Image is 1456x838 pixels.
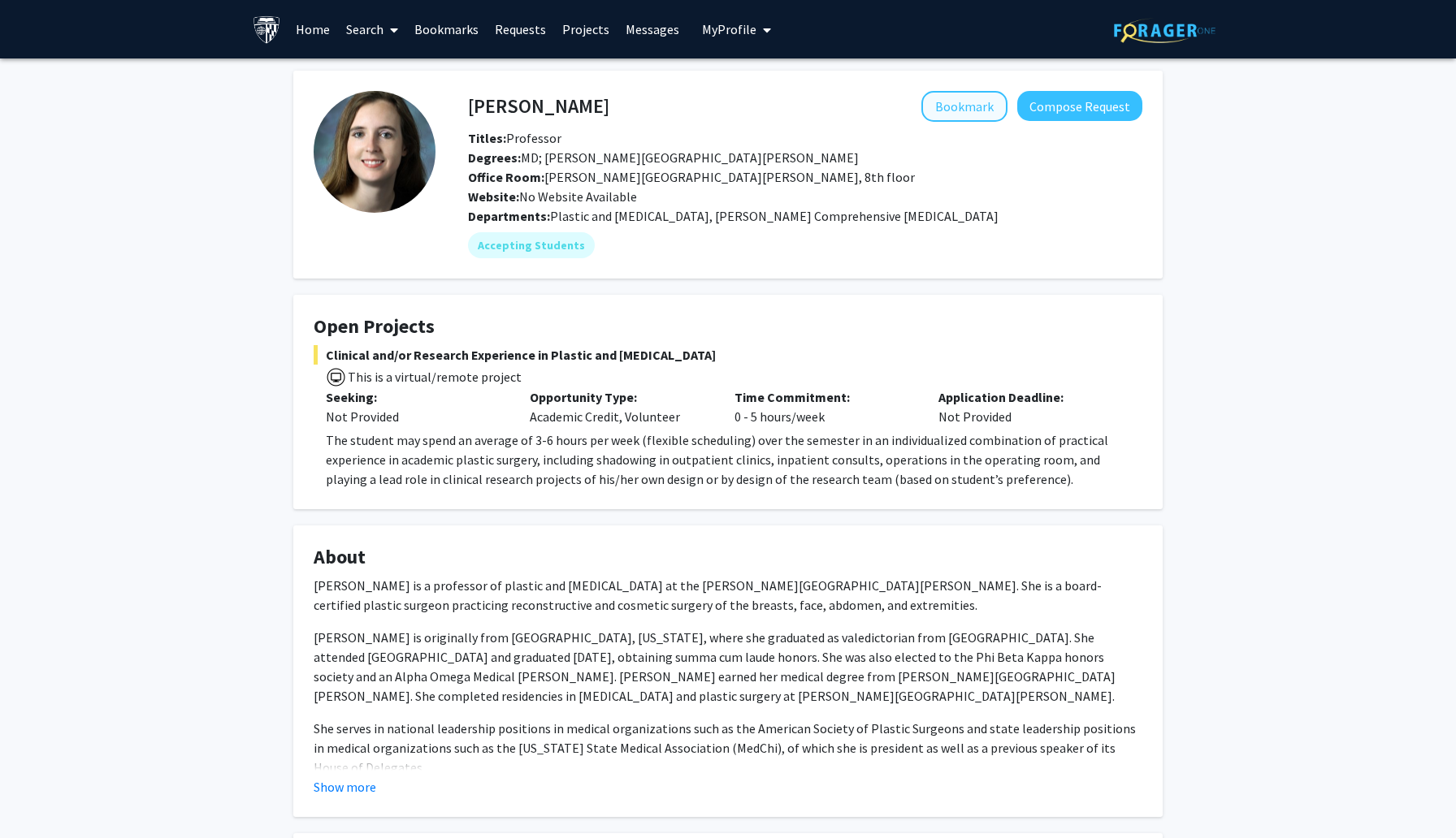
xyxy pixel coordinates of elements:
p: [PERSON_NAME] is a professor of plastic and [MEDICAL_DATA] at the [PERSON_NAME][GEOGRAPHIC_DATA][... [314,576,1142,615]
div: Not Provided [926,387,1130,426]
button: Show more [314,777,376,797]
mat-chip: Accepting Students [468,232,595,258]
span: No Website Available [468,188,637,205]
span: [PERSON_NAME][GEOGRAPHIC_DATA][PERSON_NAME], 8th floor [468,169,915,185]
p: Application Deadline: [938,387,1118,407]
a: Search [338,1,406,58]
img: ForagerOne Logo [1114,18,1215,43]
span: Clinical and/or Research Experience in Plastic and [MEDICAL_DATA] [314,345,1142,365]
img: Johns Hopkins University Logo [253,15,281,44]
div: Academic Credit, Volunteer [518,387,721,426]
p: Opportunity Type: [530,387,709,407]
p: Seeking: [326,387,505,407]
div: 0 - 5 hours/week [722,387,926,426]
img: Profile Picture [314,91,435,213]
a: Projects [554,1,617,58]
span: The student may spend an average of 3-6 hours per week (flexible scheduling) over the semester in... [326,432,1108,487]
b: Departments: [468,208,550,224]
span: This is a virtual/remote project [346,369,522,385]
span: Plastic and [MEDICAL_DATA], [PERSON_NAME] Comprehensive [MEDICAL_DATA] [550,208,999,224]
p: [PERSON_NAME] is originally from [GEOGRAPHIC_DATA], [US_STATE], where she graduated as valedictor... [314,628,1142,706]
h4: Open Projects [314,315,1142,339]
a: Messages [617,1,687,58]
span: Professor [468,130,561,146]
b: Degrees: [468,149,521,166]
button: Add Michele Manahan to Bookmarks [921,91,1007,122]
h4: [PERSON_NAME] [468,91,609,121]
b: Website: [468,188,519,205]
iframe: Chat [12,765,69,826]
p: She serves in national leadership positions in medical organizations such as the American Society... [314,719,1142,777]
a: Bookmarks [406,1,487,58]
span: MD; [PERSON_NAME][GEOGRAPHIC_DATA][PERSON_NAME] [468,149,859,166]
b: Titles: [468,130,506,146]
a: Requests [487,1,554,58]
button: Compose Request to Michele Manahan [1017,91,1142,121]
a: Home [288,1,338,58]
span: My Profile [702,21,756,37]
div: Not Provided [326,407,505,426]
h4: About [314,546,1142,569]
p: Time Commitment: [734,387,914,407]
b: Office Room: [468,169,544,185]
